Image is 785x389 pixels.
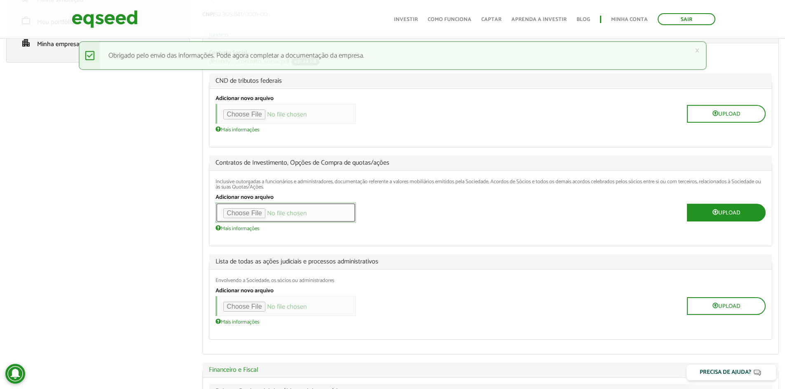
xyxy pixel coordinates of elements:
[79,41,707,70] div: Obrigado pelo envio das informações. Pode agora completar a documentação da empresa.
[216,195,274,200] label: Adicionar novo arquivo
[687,204,766,221] button: Upload
[37,39,80,50] span: Minha empresa
[394,17,418,22] a: Investir
[216,78,766,84] span: CND de tributos federais
[428,17,471,22] a: Como funciona
[481,17,501,22] a: Captar
[216,96,274,102] label: Adicionar novo arquivo
[511,17,567,22] a: Aprenda a investir
[72,8,138,30] img: EqSeed
[17,38,179,48] a: apartmentMinha empresa
[216,278,766,283] div: Envolvendo a Sociedade, os sócios ou administradores
[687,105,766,123] button: Upload
[216,179,766,190] div: Inclusive outorgadas a funcionários e administradores, documentação referente a valores mobiliári...
[216,160,766,166] span: Contratos de Investimento, Opções de Compra de quotas/ações
[658,13,715,25] a: Sair
[216,259,766,265] span: Lista de todas as ações judiciais e processos administrativos
[216,288,274,294] label: Adicionar novo arquivo
[576,17,590,22] a: Blog
[11,32,185,54] li: Minha empresa
[611,17,648,22] a: Minha conta
[695,46,700,55] a: ×
[209,32,772,39] a: Jurídico
[687,297,766,315] button: Upload
[216,225,259,231] a: Mais informações
[216,318,259,325] a: Mais informações
[216,126,259,133] a: Mais informações
[209,367,772,373] a: Financeiro e Fiscal
[21,38,31,48] span: apartment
